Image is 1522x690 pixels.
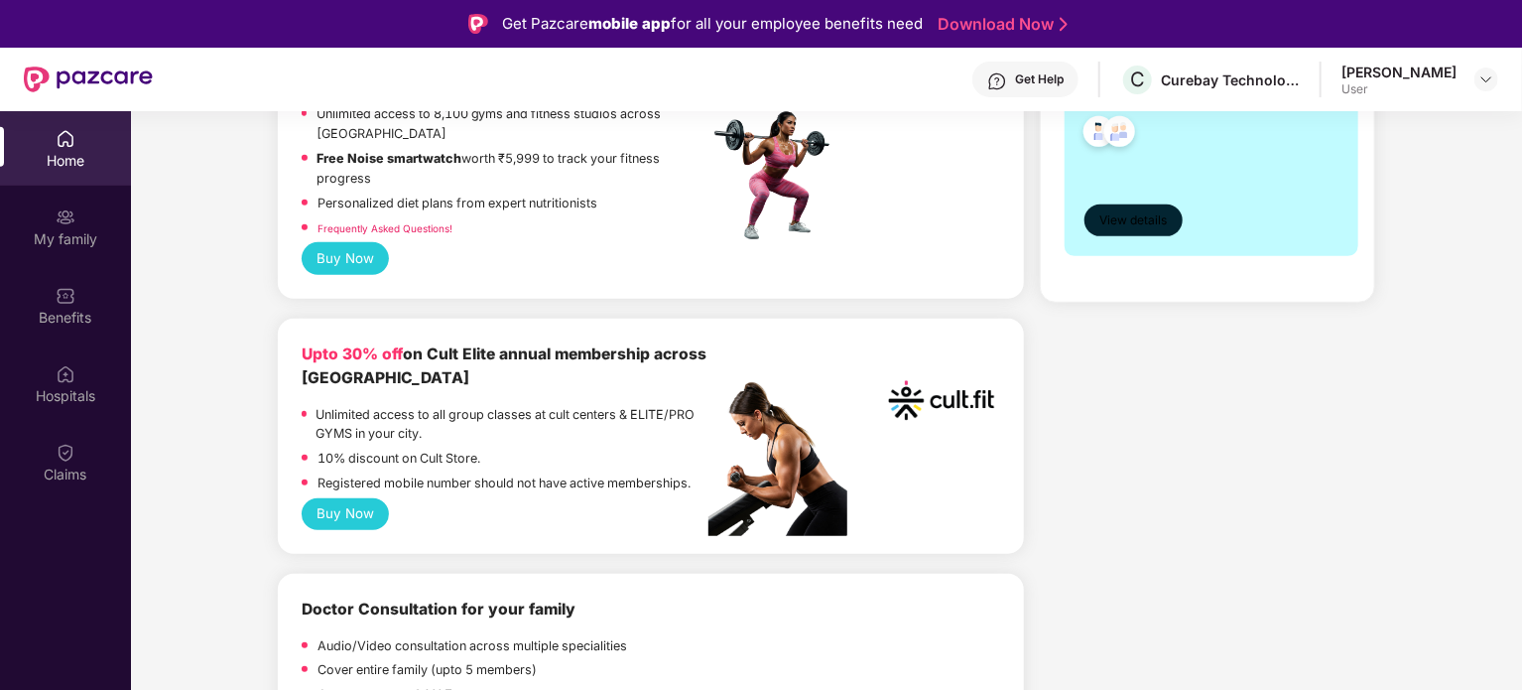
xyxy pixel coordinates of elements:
[317,636,627,656] p: Audio/Video consultation across multiple specialities
[24,67,153,92] img: New Pazcare Logo
[1084,205,1183,236] button: View details
[302,242,390,274] button: Buy Now
[1130,68,1145,91] span: C
[317,449,480,469] p: 10% discount on Cult Store.
[1478,71,1494,87] img: svg+xml;base64,PHN2ZyBpZD0iRHJvcGRvd24tMzJ4MzIiIHhtbG5zPSJodHRwOi8vd3d3LnczLm9yZy8yMDAwL3N2ZyIgd2...
[302,345,403,363] b: Upto 30% off
[987,71,1007,91] img: svg+xml;base64,PHN2ZyBpZD0iSGVscC0zMngzMiIgeG1sbnM9Imh0dHA6Ly93d3cudzMub3JnLzIwMDAvc3ZnIiB3aWR0aD...
[1099,211,1167,230] span: View details
[317,151,462,166] strong: Free Noise smartwatch
[56,364,75,384] img: svg+xml;base64,PHN2ZyBpZD0iSG9zcGl0YWxzIiB4bWxucz0iaHR0cDovL3d3dy53My5vcmcvMjAwMC9zdmciIHdpZHRoPS...
[317,194,597,213] p: Personalized diet plans from expert nutritionists
[302,345,706,388] b: on Cult Elite annual membership across [GEOGRAPHIC_DATA]
[468,14,488,34] img: Logo
[1015,71,1064,87] div: Get Help
[317,474,691,493] p: Registered mobile number should not have active memberships.
[708,106,847,245] img: fpp.png
[938,14,1062,35] a: Download Now
[302,498,390,530] button: Buy Now
[1075,110,1123,159] img: svg+xml;base64,PHN2ZyB4bWxucz0iaHR0cDovL3d3dy53My5vcmcvMjAwMC9zdmciIHdpZHRoPSI0OC45NDMiIGhlaWdodD...
[317,405,709,445] p: Unlimited access to all group classes at cult centers & ELITE/PRO GYMS in your city.
[1095,110,1144,159] img: svg+xml;base64,PHN2ZyB4bWxucz0iaHR0cDovL3d3dy53My5vcmcvMjAwMC9zdmciIHdpZHRoPSI0OC45NDMiIGhlaWdodD...
[502,12,923,36] div: Get Pazcare for all your employee benefits need
[56,129,75,149] img: svg+xml;base64,PHN2ZyBpZD0iSG9tZSIgeG1sbnM9Imh0dHA6Ly93d3cudzMub3JnLzIwMDAvc3ZnIiB3aWR0aD0iMjAiIG...
[1341,81,1457,97] div: User
[317,222,452,234] a: Frequently Asked Questions!
[1341,63,1457,81] div: [PERSON_NAME]
[56,286,75,306] img: svg+xml;base64,PHN2ZyBpZD0iQmVuZWZpdHMiIHhtbG5zPSJodHRwOi8vd3d3LnczLm9yZy8yMDAwL3N2ZyIgd2lkdGg9Ij...
[317,660,537,680] p: Cover entire family (upto 5 members)
[883,343,999,459] img: cult.png
[317,104,709,144] p: Unlimited access to 8,100 gyms and fitness studios across [GEOGRAPHIC_DATA]
[1161,70,1300,89] div: Curebay Technologies pvt ltd
[1060,14,1068,35] img: Stroke
[56,443,75,463] img: svg+xml;base64,PHN2ZyBpZD0iQ2xhaW0iIHhtbG5zPSJodHRwOi8vd3d3LnczLm9yZy8yMDAwL3N2ZyIgd2lkdGg9IjIwIi...
[317,149,709,189] p: worth ₹5,999 to track your fitness progress
[708,382,847,536] img: pc2.png
[588,14,671,33] strong: mobile app
[56,207,75,227] img: svg+xml;base64,PHN2ZyB3aWR0aD0iMjAiIGhlaWdodD0iMjAiIHZpZXdCb3g9IjAgMCAyMCAyMCIgZmlsbD0ibm9uZSIgeG...
[302,600,575,619] b: Doctor Consultation for your family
